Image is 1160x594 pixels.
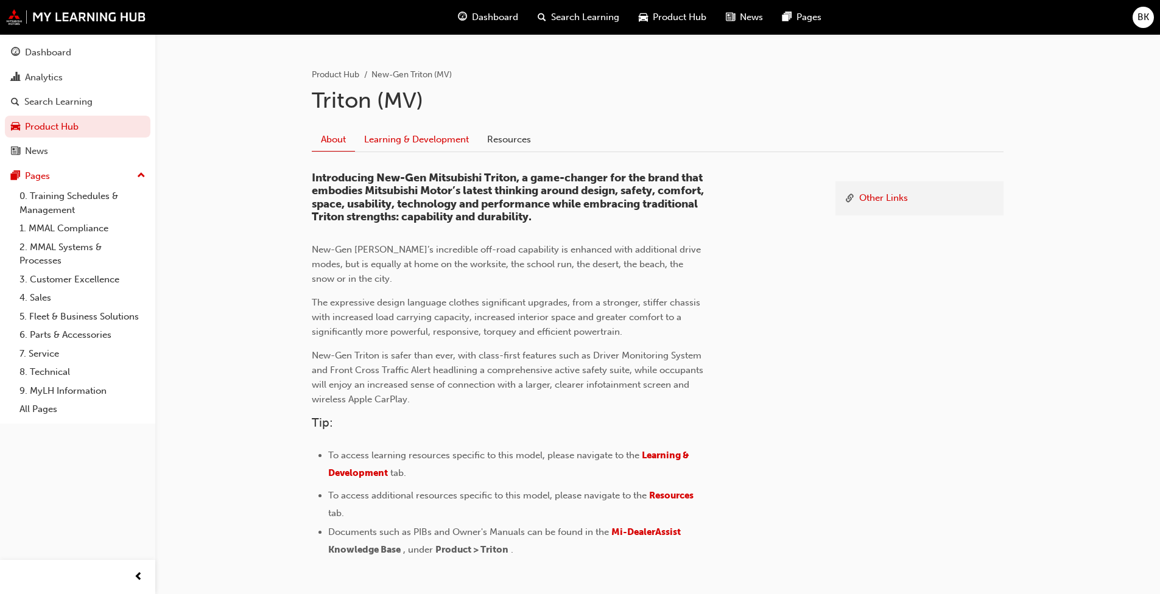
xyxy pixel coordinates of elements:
span: Product > Triton [435,544,508,555]
a: news-iconNews [716,5,773,30]
h1: Triton (MV) [312,87,1004,114]
a: 3. Customer Excellence [15,270,150,289]
span: Tip: [312,416,333,430]
span: BK [1137,10,1149,24]
a: Other Links [859,191,908,206]
a: 4. Sales [15,288,150,307]
span: , under [403,544,433,555]
span: Knowledge Base [328,544,401,555]
span: Resources [649,490,694,501]
div: Pages [25,169,50,183]
span: guage-icon [458,10,467,25]
span: tab. [390,467,406,478]
span: link-icon [845,191,854,206]
a: 8. Technical [15,363,150,382]
a: All Pages [15,400,150,419]
span: pages-icon [11,171,20,182]
span: up-icon [137,168,146,184]
a: Analytics [5,66,150,89]
a: 9. MyLH Information [15,382,150,400]
a: car-iconProduct Hub [629,5,716,30]
span: Introducing New-Gen Mitsubishi Triton, a game-changer for the brand that embodies Mitsubishi Moto... [312,171,706,224]
span: search-icon [538,10,546,25]
span: The expressive design language clothes significant upgrades, from a stronger, stiffer chassis wit... [312,297,703,337]
a: search-iconSearch Learning [528,5,629,30]
a: Product Hub [5,116,150,138]
span: pages-icon [782,10,792,25]
div: News [25,144,48,158]
span: search-icon [11,97,19,108]
span: Search Learning [551,10,619,24]
span: guage-icon [11,47,20,58]
div: Search Learning [24,95,93,109]
span: To access additional resources specific to this model, please navigate to the [328,490,647,501]
div: Dashboard [25,46,71,60]
button: DashboardAnalyticsSearch LearningProduct HubNews [5,39,150,165]
a: About [312,128,355,152]
a: 0. Training Schedules & Management [15,187,150,219]
button: BK [1133,7,1154,28]
div: Analytics [25,71,63,85]
a: Search Learning [5,91,150,113]
a: News [5,140,150,162]
button: Pages [5,165,150,187]
span: . [511,544,513,555]
a: 1. MMAL Compliance [15,219,150,238]
span: news-icon [726,10,735,25]
span: news-icon [11,146,20,157]
a: Mi-DealerAssist [611,526,681,537]
a: Dashboard [5,41,150,64]
span: chart-icon [11,72,20,83]
span: News [740,10,763,24]
a: 6. Parts & Accessories [15,326,150,344]
span: Dashboard [472,10,518,24]
span: Documents such as PIBs and Owner's Manuals can be found in the [328,526,609,537]
span: prev-icon [134,570,143,585]
span: To access learning resources specific to this model, please navigate to the [328,450,639,461]
a: 7. Service [15,344,150,363]
span: New-Gen Triton is safer than ever, with class-first features such as Driver Monitoring System and... [312,350,706,405]
img: mmal [6,9,146,25]
span: car-icon [11,122,20,133]
a: 2. MMAL Systems & Processes [15,238,150,270]
a: Resources [649,490,696,501]
span: Product Hub [653,10,706,24]
a: pages-iconPages [773,5,831,30]
a: 5. Fleet & Business Solutions [15,307,150,326]
span: tab. [328,508,344,519]
a: Resources [478,128,540,151]
span: car-icon [639,10,648,25]
a: Product Hub [312,69,359,80]
span: Pages [796,10,821,24]
a: guage-iconDashboard [448,5,528,30]
li: New-Gen Triton (MV) [371,68,452,82]
a: Learning & Development [355,128,478,151]
span: New-Gen [PERSON_NAME]’s incredible off-road capability is enhanced with additional drive modes, b... [312,244,703,284]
